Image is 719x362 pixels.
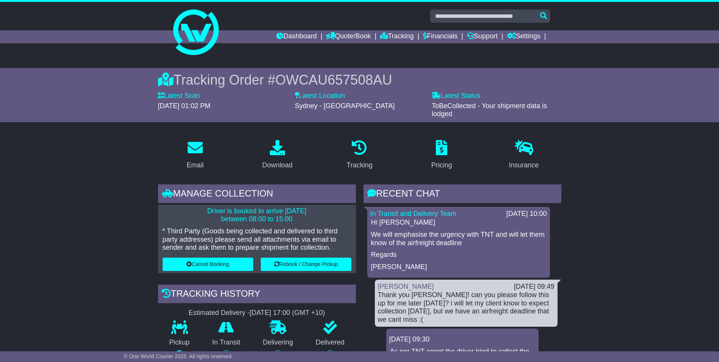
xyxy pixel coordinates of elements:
label: Latest Location [295,92,345,100]
div: Pricing [431,160,452,170]
span: Sydney - [GEOGRAPHIC_DATA] [295,102,395,110]
div: Download [262,160,293,170]
div: RECENT CHAT [363,184,561,205]
div: [DATE] 09:49 [514,283,555,291]
p: Delivered [304,338,356,347]
p: * Third Party (Goods being collected and delivered to third party addresses) please send all atta... [163,227,351,252]
p: We will emphasise the urgency with TNT and will let them know of the airfreight deadline [371,231,546,247]
label: Latest Scan [158,92,200,100]
p: [PERSON_NAME] [371,263,546,271]
span: ToBeCollected - Your shipment data is lodged [432,102,547,118]
button: Rebook / Change Pickup [261,258,351,271]
div: Tracking [346,160,372,170]
a: Pricing [426,137,457,173]
div: Insurance [509,160,539,170]
p: Regards [371,251,546,259]
a: Tracking [341,137,377,173]
div: Email [186,160,204,170]
a: Tracking [380,30,414,43]
div: Thank you [PERSON_NAME]! can you please follow this up for me later [DATE]? i will let my client ... [378,291,555,324]
p: Delivering [252,338,305,347]
p: In Transit [201,338,252,347]
a: [PERSON_NAME] [378,283,434,290]
button: Cancel Booking [163,258,253,271]
p: Pickup [158,338,201,347]
span: [DATE] 01:02 PM [158,102,211,110]
a: Quote/Book [326,30,371,43]
span: © One World Courier 2025. All rights reserved. [124,353,233,359]
a: Settings [507,30,540,43]
div: Tracking Order # [158,72,561,88]
p: Driver is booked to arrive [DATE] between 08:00 to 15:00 [163,207,351,223]
p: Hi [PERSON_NAME] [371,219,546,227]
span: OWCAU657508AU [275,72,392,88]
div: [DATE] 09:30 [389,335,536,344]
div: Estimated Delivery - [158,309,356,317]
div: [DATE] 10:00 [506,210,547,218]
div: Manage collection [158,184,356,205]
div: [DATE] 17:00 (GMT +10) [250,309,325,317]
label: Latest Status [432,92,480,100]
a: Email [182,137,208,173]
a: Download [257,137,298,173]
a: Financials [423,30,457,43]
a: Insurance [504,137,544,173]
a: In Transit and Delivery Team [370,210,457,217]
a: Support [467,30,498,43]
div: Tracking history [158,285,356,305]
a: Dashboard [276,30,317,43]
